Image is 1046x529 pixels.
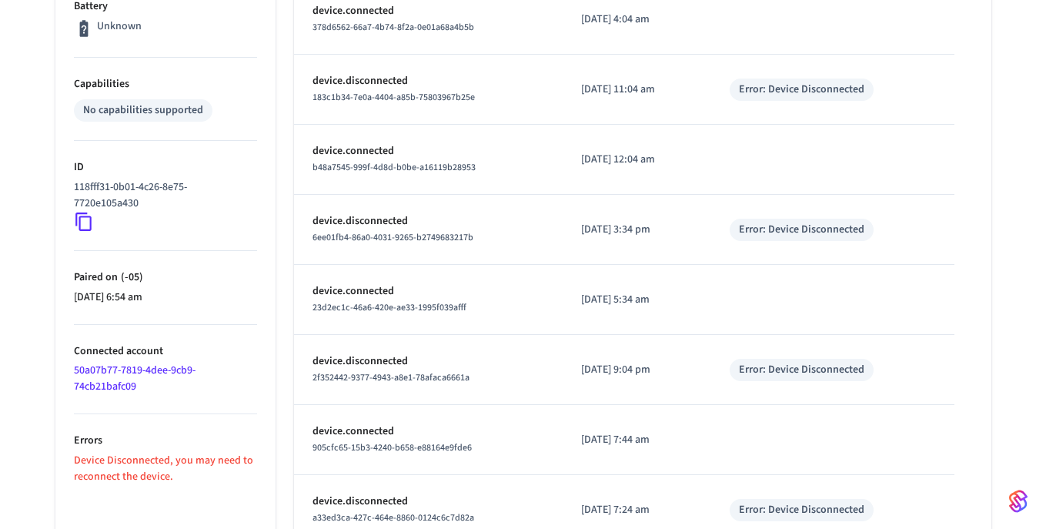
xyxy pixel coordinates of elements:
p: [DATE] 12:04 am [581,152,693,168]
p: device.connected [312,283,544,300]
div: Error: Device Disconnected [739,82,864,98]
img: SeamLogoGradient.69752ec5.svg [1009,489,1028,514]
span: a33ed3ca-427c-464e-8860-0124c6c7d82a [312,511,474,524]
div: No capabilities supported [83,102,203,119]
p: [DATE] 4:04 am [581,12,693,28]
p: Device Disconnected, you may need to reconnect the device. [74,453,257,485]
p: device.disconnected [312,213,544,229]
p: device.connected [312,424,544,440]
p: device.disconnected [312,494,544,510]
p: [DATE] 7:24 am [581,502,693,518]
p: device.disconnected [312,73,544,89]
span: 378d6562-66a7-4b74-8f2a-0e01a68a4b5b [312,21,474,34]
p: [DATE] 3:34 pm [581,222,693,238]
p: [DATE] 9:04 pm [581,362,693,378]
span: 183c1b34-7e0a-4404-a85b-75803967b25e [312,91,475,104]
div: Error: Device Disconnected [739,502,864,518]
p: device.connected [312,3,544,19]
p: [DATE] 6:54 am [74,290,257,306]
span: 6ee01fb4-86a0-4031-9265-b2749683217b [312,231,473,244]
p: ID [74,159,257,176]
span: 23d2ec1c-46a6-420e-ae33-1995f039afff [312,301,466,314]
p: 118fff31-0b01-4c26-8e75-7720e105a430 [74,179,251,212]
div: Error: Device Disconnected [739,362,864,378]
p: Connected account [74,343,257,360]
p: Capabilities [74,76,257,92]
p: Errors [74,433,257,449]
p: [DATE] 11:04 am [581,82,693,98]
p: Unknown [97,18,142,35]
p: [DATE] 5:34 am [581,292,693,308]
p: device.disconnected [312,353,544,370]
span: ( -05 ) [118,270,143,285]
p: Paired on [74,270,257,286]
div: Error: Device Disconnected [739,222,864,238]
span: 905cfc65-15b3-4240-b658-e88164e9fde6 [312,441,472,454]
span: 2f352442-9377-4943-a8e1-78afaca6661a [312,371,470,384]
span: b48a7545-999f-4d8d-b0be-a16119b28953 [312,161,476,174]
a: 50a07b77-7819-4dee-9cb9-74cb21bafc09 [74,363,195,394]
p: device.connected [312,143,544,159]
p: [DATE] 7:44 am [581,432,693,448]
